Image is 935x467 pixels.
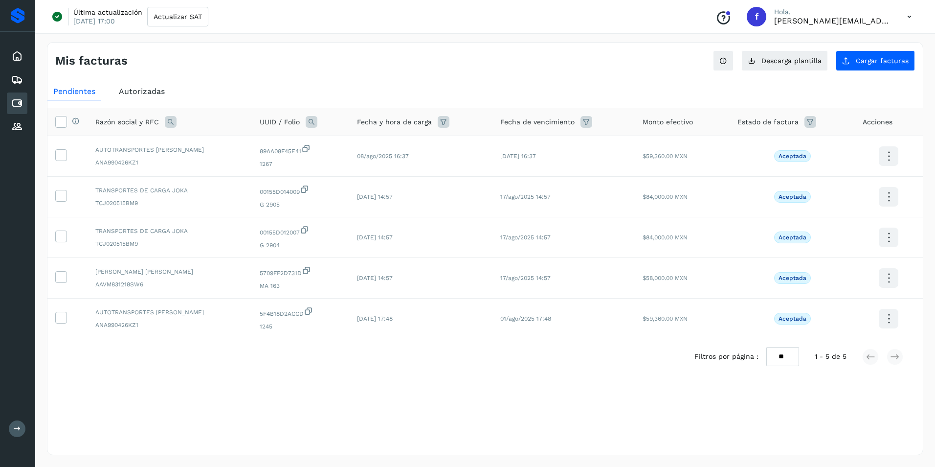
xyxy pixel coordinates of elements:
[260,241,341,250] span: G 2904
[737,117,799,127] span: Estado de factura
[53,87,95,96] span: Pendientes
[500,117,575,127] span: Fecha de vencimiento
[774,16,891,25] p: favio.serrano@logisticabennu.com
[357,234,393,241] span: [DATE] 14:57
[95,280,244,289] span: AAVM831218SW6
[500,234,551,241] span: 17/ago/2025 14:57
[694,351,758,362] span: Filtros por página :
[73,8,142,17] p: Última actualización
[7,46,27,67] div: Inicio
[260,322,341,331] span: 1245
[779,234,806,241] p: Aceptada
[643,153,688,160] span: $59,360.00 MXN
[95,117,159,127] span: Razón social y RFC
[260,185,341,196] span: 00155D014009
[260,225,341,237] span: 00155D012007
[95,239,244,248] span: TCJ020515BM9
[500,153,536,160] span: [DATE] 16:37
[7,93,27,114] div: Cuentas por pagar
[95,267,244,276] span: [PERSON_NAME] [PERSON_NAME]
[643,193,688,200] span: $84,000.00 MXN
[260,266,341,278] span: 5709FF2D731D
[815,351,846,362] span: 1 - 5 de 5
[95,145,244,154] span: AUTOTRANSPORTES [PERSON_NAME]
[774,8,891,16] p: Hola,
[260,160,341,168] span: 1267
[856,57,909,64] span: Cargar facturas
[500,315,551,322] span: 01/ago/2025 17:48
[357,117,432,127] span: Fecha y hora de carga
[643,234,688,241] span: $84,000.00 MXN
[357,153,409,160] span: 08/ago/2025 16:37
[95,199,244,208] span: TCJ020515BM9
[147,7,208,26] button: Actualizar SAT
[260,306,341,318] span: 5F4B18D2ACCD
[260,117,300,127] span: UUID / Folio
[779,193,806,200] p: Aceptada
[260,281,341,290] span: MA 163
[7,69,27,91] div: Embarques
[357,193,393,200] span: [DATE] 14:57
[95,227,244,235] span: TRANSPORTES DE CARGA JOKA
[643,117,693,127] span: Monto efectivo
[779,315,806,322] p: Aceptada
[7,116,27,138] div: Proveedores
[500,193,551,200] span: 17/ago/2025 14:57
[643,315,688,322] span: $59,360.00 MXN
[761,57,822,64] span: Descarga plantilla
[95,308,244,317] span: AUTOTRANSPORTES [PERSON_NAME]
[500,275,551,281] span: 17/ago/2025 14:57
[357,275,393,281] span: [DATE] 14:57
[836,50,915,71] button: Cargar facturas
[73,17,115,25] p: [DATE] 17:00
[779,153,806,160] p: Aceptada
[779,275,806,281] p: Aceptada
[863,117,892,127] span: Acciones
[154,13,202,20] span: Actualizar SAT
[95,321,244,329] span: ANA990426KZ1
[260,200,341,209] span: G 2905
[95,158,244,167] span: ANA990426KZ1
[95,186,244,195] span: TRANSPORTES DE CARGA JOKA
[119,87,165,96] span: Autorizadas
[741,50,828,71] button: Descarga plantilla
[55,54,128,68] h4: Mis facturas
[260,144,341,156] span: 89AA08F45E41
[643,275,688,281] span: $58,000.00 MXN
[357,315,393,322] span: [DATE] 17:48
